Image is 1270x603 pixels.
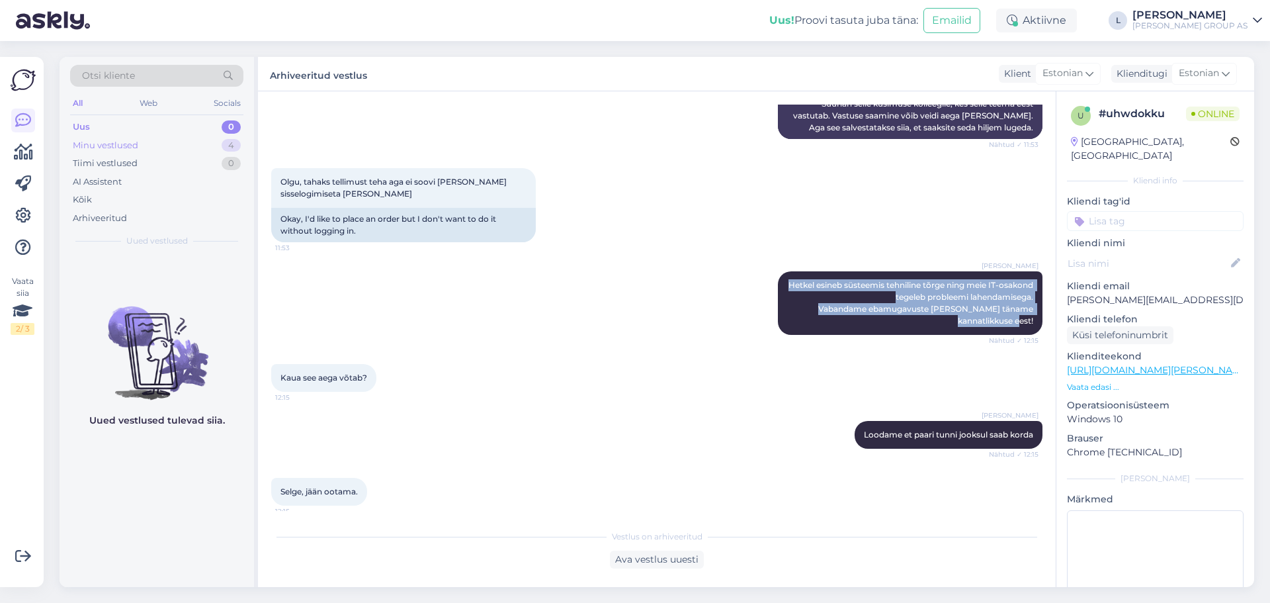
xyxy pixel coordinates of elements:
div: [PERSON_NAME] [1067,473,1244,485]
div: Suunan selle küsimuse kolleegile, kes selle teema eest vastutab. Vastuse saamine võib veidi aega ... [778,93,1042,139]
p: Operatsioonisüsteem [1067,398,1244,412]
span: Estonian [1042,66,1083,81]
p: Kliendi telefon [1067,312,1244,326]
div: 2 / 3 [11,323,34,335]
div: [GEOGRAPHIC_DATA], [GEOGRAPHIC_DATA] [1071,135,1230,163]
span: Nähtud ✓ 11:53 [989,140,1038,150]
div: # uhwdokku [1099,106,1186,122]
p: Kliendi tag'id [1067,195,1244,209]
b: Uus! [769,14,794,26]
div: Socials [211,95,243,112]
span: Olgu, tahaks tellimust teha aga ei soovi [PERSON_NAME] sisselogimiseta [PERSON_NAME] [280,177,509,199]
div: Arhiveeritud [73,212,127,225]
span: Otsi kliente [82,69,135,83]
input: Lisa nimi [1068,256,1228,271]
span: Selge, jään ootama. [280,487,358,496]
span: Uued vestlused [126,235,188,247]
p: Klienditeekond [1067,349,1244,363]
input: Lisa tag [1067,211,1244,231]
div: Minu vestlused [73,139,138,152]
span: u [1078,111,1084,120]
div: Uus [73,120,90,134]
div: Tiimi vestlused [73,157,138,170]
p: [PERSON_NAME][EMAIL_ADDRESS][DOMAIN_NAME] [1067,293,1244,307]
img: Askly Logo [11,68,36,93]
span: Nähtud ✓ 12:15 [989,336,1038,346]
p: Kliendi email [1067,279,1244,293]
span: Kaua see aega võtab? [280,373,367,383]
p: Kliendi nimi [1067,236,1244,250]
p: Chrome [TECHNICAL_ID] [1067,445,1244,459]
span: Estonian [1179,66,1219,81]
div: Vaata siia [11,275,34,335]
span: [PERSON_NAME] [982,261,1038,271]
p: Uued vestlused tulevad siia. [89,414,225,428]
div: Kliendi info [1067,175,1244,187]
p: Windows 10 [1067,412,1244,426]
div: [PERSON_NAME] GROUP AS [1132,21,1248,31]
span: Loodame et paari tunni jooksul saab korda [864,430,1033,440]
span: [PERSON_NAME] [982,410,1038,420]
div: AI Assistent [73,175,122,189]
div: 0 [222,157,241,170]
div: 4 [222,139,241,152]
div: Ava vestlus uuesti [610,551,704,569]
div: 0 [222,120,241,134]
p: Märkmed [1067,492,1244,506]
a: [URL][DOMAIN_NAME][PERSON_NAME] [1067,364,1249,376]
p: Brauser [1067,432,1244,445]
span: Nähtud ✓ 12:15 [989,449,1038,459]
div: L [1109,11,1127,30]
div: Web [137,95,160,112]
a: [PERSON_NAME][PERSON_NAME] GROUP AS [1132,10,1262,31]
div: Kõik [73,193,92,207]
div: Klient [999,67,1031,81]
span: Hetkel esineb süsteemis tehniline tõrge ning meie IT-osakond tegeleb probleemi lahendamisega. Vab... [788,280,1035,326]
span: Online [1186,107,1240,121]
label: Arhiveeritud vestlus [270,65,367,83]
div: All [70,95,85,112]
div: [PERSON_NAME] [1132,10,1248,21]
p: Vaata edasi ... [1067,381,1244,393]
span: 11:53 [275,243,325,253]
img: No chats [60,283,254,402]
div: Proovi tasuta juba täna: [769,13,918,28]
div: Okay, I'd like to place an order but I don't want to do it without logging in. [271,208,536,242]
span: 12:15 [275,506,325,516]
span: Vestlus on arhiveeritud [612,531,702,543]
div: Küsi telefoninumbrit [1067,326,1173,344]
div: Klienditugi [1111,67,1167,81]
button: Emailid [923,8,980,33]
span: 12:15 [275,393,325,402]
div: Aktiivne [996,9,1077,32]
